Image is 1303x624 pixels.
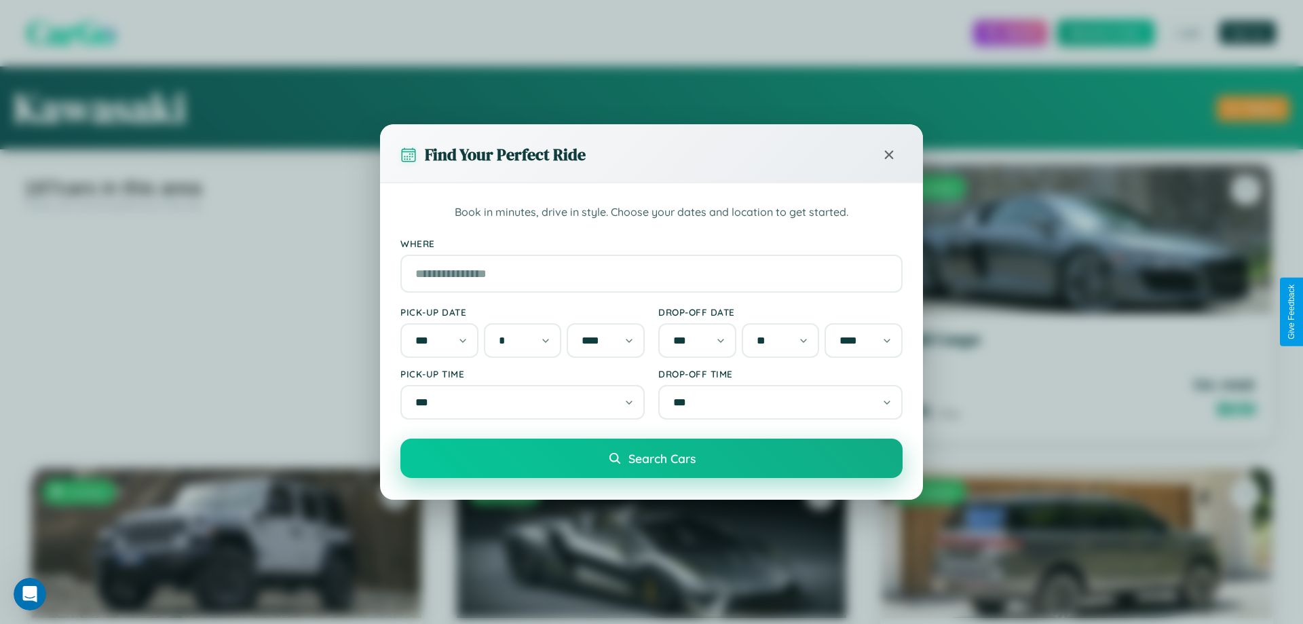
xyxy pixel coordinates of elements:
h3: Find Your Perfect Ride [425,143,586,166]
label: Drop-off Date [658,306,903,318]
label: Pick-up Date [400,306,645,318]
p: Book in minutes, drive in style. Choose your dates and location to get started. [400,204,903,221]
label: Pick-up Time [400,368,645,380]
label: Drop-off Time [658,368,903,380]
span: Search Cars [628,451,696,466]
label: Where [400,238,903,249]
button: Search Cars [400,439,903,478]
